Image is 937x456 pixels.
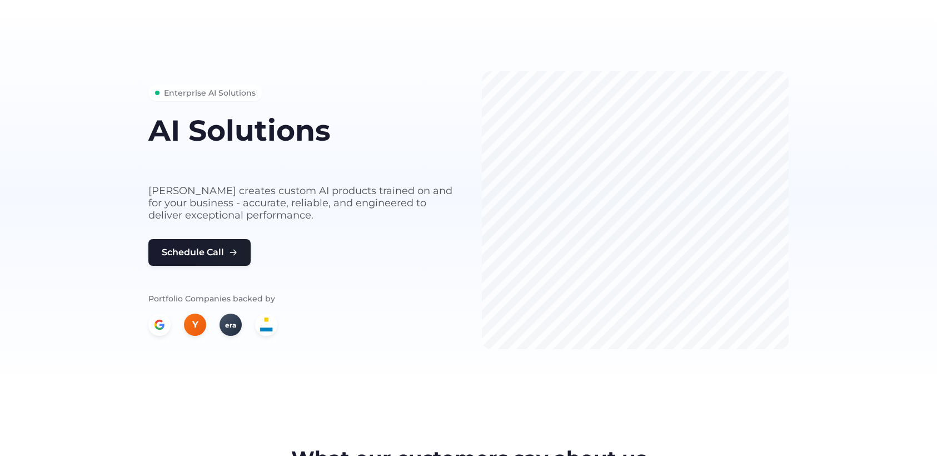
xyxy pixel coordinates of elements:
button: Schedule Call [148,239,251,266]
div: era [220,314,242,336]
div: Y [184,314,206,336]
h1: AI Solutions [148,115,455,146]
p: [PERSON_NAME] creates custom AI products trained on and for your business - accurate, reliable, a... [148,185,455,221]
span: Enterprise AI Solutions [164,87,256,99]
h2: built for your business needs [148,151,455,171]
p: Portfolio Companies backed by [148,293,455,305]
